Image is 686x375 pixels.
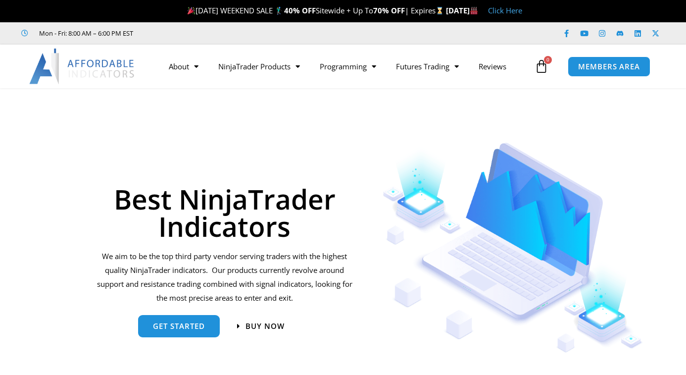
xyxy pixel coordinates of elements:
[578,63,640,70] span: MEMBERS AREA
[147,28,295,38] iframe: Customer reviews powered by Trustpilot
[208,55,310,78] a: NinjaTrader Products
[284,5,316,15] strong: 40% OFF
[310,55,386,78] a: Programming
[185,5,446,15] span: [DATE] WEEKEND SALE 🏌️‍♂️ Sitewide + Up To | Expires
[446,5,478,15] strong: [DATE]
[520,52,563,81] a: 0
[92,250,357,305] p: We aim to be the top third party vendor serving traders with the highest quality NinjaTrader indi...
[488,5,522,15] a: Click Here
[568,56,650,77] a: MEMBERS AREA
[159,55,532,78] nav: Menu
[153,322,205,330] span: get started
[92,185,357,240] h1: Best NinjaTrader Indicators
[436,7,443,14] img: ⌛
[188,7,195,14] img: 🎉
[470,7,478,14] img: 🏭
[138,315,220,337] a: get started
[373,5,405,15] strong: 70% OFF
[544,56,552,64] span: 0
[383,143,643,353] img: Indicators 1 | Affordable Indicators – NinjaTrader
[386,55,469,78] a: Futures Trading
[37,27,133,39] span: Mon - Fri: 8:00 AM – 6:00 PM EST
[245,322,285,330] span: Buy now
[469,55,516,78] a: Reviews
[29,49,136,84] img: LogoAI | Affordable Indicators – NinjaTrader
[237,322,285,330] a: Buy now
[159,55,208,78] a: About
